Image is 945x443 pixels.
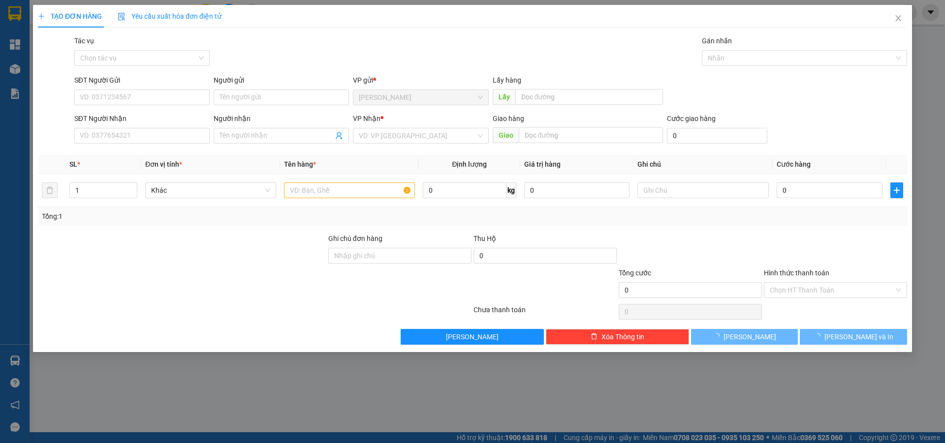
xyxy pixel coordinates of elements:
span: SL [69,160,77,168]
label: Cước giao hàng [667,115,716,122]
input: 0 [524,182,630,198]
button: [PERSON_NAME] và In [800,329,907,345]
span: Gia Nghĩa [359,90,483,105]
input: Ghi chú đơn hàng [328,248,472,264]
span: VP Nhận [353,115,381,122]
label: Tác vụ [74,37,94,45]
span: kg [506,182,516,198]
input: Cước giao hàng [667,128,767,144]
button: Close [884,5,912,32]
button: plus [890,182,903,198]
div: Người nhận [214,113,349,124]
span: close [894,14,902,22]
button: [PERSON_NAME] [691,329,798,345]
span: [PERSON_NAME] [446,331,499,342]
div: Người gửi [214,75,349,86]
span: Yêu cầu xuất hóa đơn điện tử [118,12,221,20]
span: [PERSON_NAME] [724,331,777,342]
button: [PERSON_NAME] [401,329,544,345]
button: deleteXóa Thông tin [546,329,690,345]
span: Tổng cước [619,269,651,277]
label: Hình thức thanh toán [764,269,829,277]
span: Thu Hộ [473,235,496,242]
span: user-add [336,132,344,140]
span: Lấy hàng [493,76,521,84]
span: plus [891,186,903,194]
label: Gán nhãn [702,37,732,45]
span: Giao [493,127,519,143]
span: Cước hàng [777,160,811,168]
button: delete [42,182,58,198]
div: Chưa thanh toán [472,304,618,322]
img: icon [118,13,126,21]
span: TẠO ĐƠN HÀNG [38,12,102,20]
span: Lấy [493,89,515,105]
span: loading [713,333,724,340]
label: Ghi chú đơn hàng [328,235,382,242]
div: VP gửi [353,75,489,86]
span: plus [38,13,45,20]
span: Tên hàng [284,160,316,168]
span: [PERSON_NAME] và In [824,331,893,342]
input: Dọc đường [519,127,663,143]
span: Giá trị hàng [524,160,561,168]
span: Giao hàng [493,115,524,122]
span: Định lượng [452,160,487,168]
input: VD: Bàn, Ghế [284,182,415,198]
input: Ghi Chú [638,182,769,198]
span: Đơn vị tính [145,160,182,168]
span: delete [591,333,598,341]
input: Dọc đường [515,89,663,105]
div: SĐT Người Gửi [74,75,210,86]
div: Tổng: 1 [42,211,365,222]
div: SĐT Người Nhận [74,113,210,124]
span: Xóa Thông tin [601,331,644,342]
th: Ghi chú [634,155,773,174]
span: loading [814,333,824,340]
span: Khác [151,183,270,198]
